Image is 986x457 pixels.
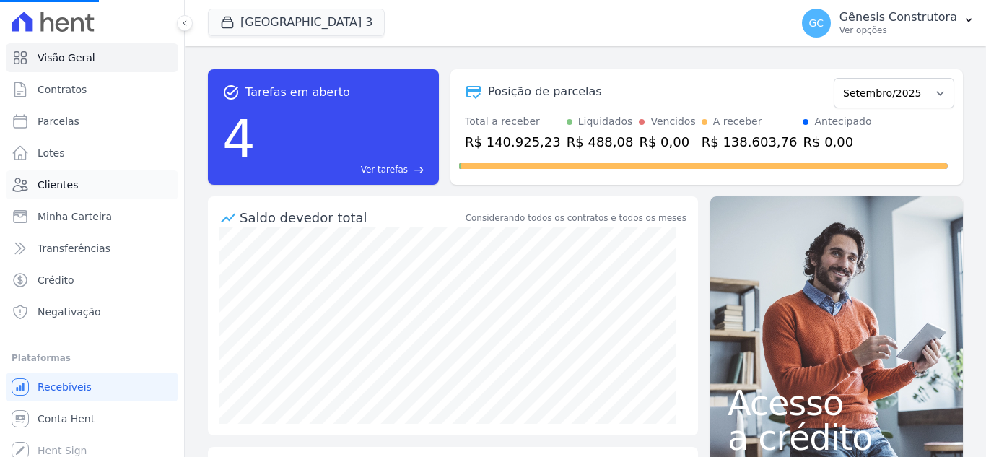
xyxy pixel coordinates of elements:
[38,273,74,287] span: Crédito
[6,297,178,326] a: Negativação
[38,82,87,97] span: Contratos
[261,163,424,176] a: Ver tarefas east
[6,373,178,401] a: Recebíveis
[466,212,686,225] div: Considerando todos os contratos e todos os meses
[222,101,256,176] div: 4
[6,75,178,104] a: Contratos
[222,84,240,101] span: task_alt
[6,404,178,433] a: Conta Hent
[38,380,92,394] span: Recebíveis
[713,114,762,129] div: A receber
[6,139,178,167] a: Lotes
[803,132,871,152] div: R$ 0,00
[790,3,986,43] button: GC Gênesis Construtora Ver opções
[38,209,112,224] span: Minha Carteira
[6,43,178,72] a: Visão Geral
[6,170,178,199] a: Clientes
[465,114,561,129] div: Total a receber
[245,84,350,101] span: Tarefas em aberto
[650,114,695,129] div: Vencidos
[6,202,178,231] a: Minha Carteira
[839,25,957,36] p: Ver opções
[38,178,78,192] span: Clientes
[38,412,95,426] span: Conta Hent
[728,420,946,455] span: a crédito
[38,305,101,319] span: Negativação
[6,266,178,295] a: Crédito
[38,51,95,65] span: Visão Geral
[639,132,695,152] div: R$ 0,00
[728,386,946,420] span: Acesso
[702,132,798,152] div: R$ 138.603,76
[12,349,173,367] div: Plataformas
[808,18,824,28] span: GC
[839,10,957,25] p: Gênesis Construtora
[38,241,110,256] span: Transferências
[38,114,79,129] span: Parcelas
[6,107,178,136] a: Parcelas
[465,132,561,152] div: R$ 140.925,23
[38,146,65,160] span: Lotes
[414,165,424,175] span: east
[361,163,408,176] span: Ver tarefas
[814,114,871,129] div: Antecipado
[488,83,602,100] div: Posição de parcelas
[208,9,385,36] button: [GEOGRAPHIC_DATA] 3
[578,114,633,129] div: Liquidados
[6,234,178,263] a: Transferências
[567,132,634,152] div: R$ 488,08
[240,208,463,227] div: Saldo devedor total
